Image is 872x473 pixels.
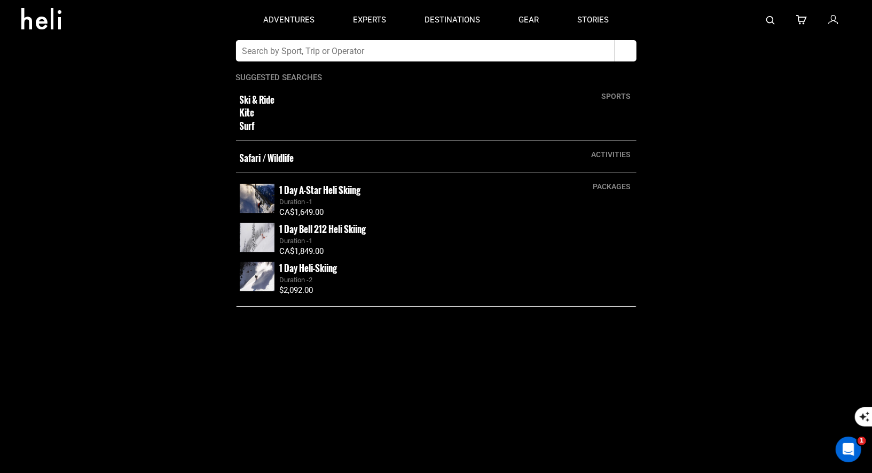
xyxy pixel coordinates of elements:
[280,261,337,275] small: 1 Day Heli-Skiing
[836,437,861,462] iframe: Intercom live chat
[280,183,361,197] small: 1 Day A-Star Heli Skiing
[353,14,386,26] p: experts
[240,223,274,252] img: images
[596,91,637,102] div: sports
[280,236,633,246] div: Duration -
[240,152,554,165] small: Safari / Wildlife
[309,275,313,283] span: 2
[280,222,366,236] small: 1 Day Bell 212 Heli Skiing
[240,184,274,213] img: images
[240,94,554,106] small: Ski & Ride
[280,197,633,207] div: Duration -
[240,262,274,291] img: images
[766,16,775,25] img: search-bar-icon.svg
[280,207,324,217] span: CA$1,649.00
[236,40,615,61] input: Search by Sport, Trip or Operator
[240,120,554,133] small: Surf
[280,246,324,256] span: CA$1,849.00
[309,236,313,244] span: 1
[588,181,637,192] div: packages
[309,197,313,205] span: 1
[425,14,480,26] p: destinations
[280,285,313,295] span: $2,092.00
[280,275,633,285] div: Duration -
[586,149,637,160] div: activities
[240,106,554,119] small: Kite
[263,14,315,26] p: adventures
[236,72,637,83] p: Suggested Searches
